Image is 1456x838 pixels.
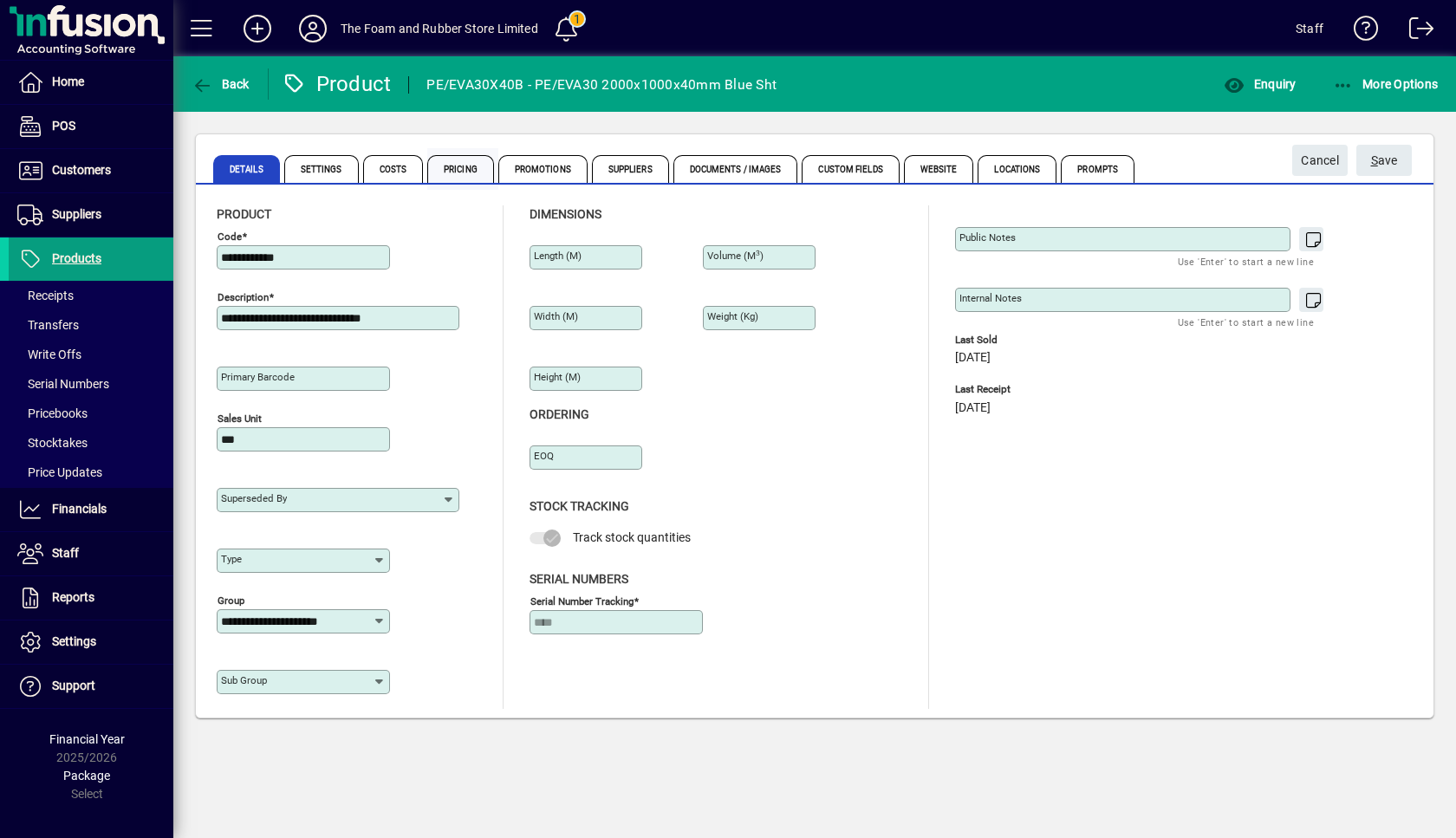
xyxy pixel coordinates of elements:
[1301,146,1339,175] span: Cancel
[592,155,669,183] span: Suppliers
[218,291,269,303] mat-label: Description
[218,594,244,607] mat-label: Group
[52,163,111,177] span: Customers
[9,105,173,148] a: POS
[9,281,173,310] a: Receipts
[363,155,424,183] span: Costs
[959,231,1016,244] mat-label: Public Notes
[9,399,173,428] a: Pricebooks
[955,335,1215,346] span: Last Sold
[187,68,254,100] button: Back
[1341,3,1379,60] a: Knowledge Base
[221,674,267,686] mat-label: Sub group
[52,207,101,221] span: Suppliers
[530,207,601,221] span: Dimensions
[1178,251,1314,271] mat-hint: Use 'Enter' to start a new line
[52,251,101,265] span: Products
[230,13,285,44] button: Add
[9,428,173,458] a: Stocktakes
[1178,312,1314,332] mat-hint: Use 'Enter' to start a new line
[959,292,1022,304] mat-label: Internal Notes
[341,15,538,42] div: The Foam and Rubber Store Limited
[530,594,634,607] mat-label: Serial Number tracking
[52,634,96,648] span: Settings
[9,149,173,192] a: Customers
[52,75,84,88] span: Home
[1371,146,1398,175] span: ave
[9,369,173,399] a: Serial Numbers
[221,553,242,565] mat-label: Type
[1292,145,1348,176] button: Cancel
[1296,15,1323,42] div: Staff
[17,436,88,450] span: Stocktakes
[52,679,95,692] span: Support
[9,576,173,620] a: Reports
[1219,68,1300,100] button: Enquiry
[534,250,582,262] mat-label: Length (m)
[530,407,589,421] span: Ordering
[282,70,392,98] div: Product
[17,406,88,420] span: Pricebooks
[707,310,758,322] mat-label: Weight (Kg)
[573,530,691,544] span: Track stock quantities
[1371,153,1378,167] span: S
[218,231,242,243] mat-label: Code
[9,665,173,708] a: Support
[756,249,760,257] sup: 3
[534,371,581,383] mat-label: Height (m)
[17,377,109,391] span: Serial Numbers
[427,155,494,183] span: Pricing
[1224,77,1296,91] span: Enquiry
[213,155,280,183] span: Details
[192,77,250,91] span: Back
[17,318,79,332] span: Transfers
[52,590,94,604] span: Reports
[221,371,295,383] mat-label: Primary barcode
[9,61,173,104] a: Home
[802,155,899,183] span: Custom Fields
[63,769,110,783] span: Package
[1329,68,1443,100] button: More Options
[9,620,173,664] a: Settings
[1333,77,1439,91] span: More Options
[52,502,107,516] span: Financials
[52,546,79,560] span: Staff
[530,499,629,513] span: Stock Tracking
[17,465,102,479] span: Price Updates
[707,250,764,262] mat-label: Volume (m )
[426,71,777,99] div: PE/EVA30X40B - PE/EVA30 2000x1000x40mm Blue Sht
[673,155,798,183] span: Documents / Images
[9,193,173,237] a: Suppliers
[17,348,81,361] span: Write Offs
[530,572,628,586] span: Serial Numbers
[955,384,1215,395] span: Last Receipt
[1061,155,1134,183] span: Prompts
[978,155,1056,183] span: Locations
[534,450,554,462] mat-label: EOQ
[221,492,287,504] mat-label: Superseded by
[498,155,588,183] span: Promotions
[218,413,262,425] mat-label: Sales unit
[173,68,269,100] app-page-header-button: Back
[284,155,359,183] span: Settings
[955,351,991,365] span: [DATE]
[49,732,125,746] span: Financial Year
[17,289,74,302] span: Receipts
[9,458,173,487] a: Price Updates
[9,488,173,531] a: Financials
[9,532,173,575] a: Staff
[904,155,974,183] span: Website
[217,207,271,221] span: Product
[9,340,173,369] a: Write Offs
[52,119,75,133] span: POS
[534,310,578,322] mat-label: Width (m)
[1356,145,1412,176] button: Save
[955,401,991,415] span: [DATE]
[285,13,341,44] button: Profile
[9,310,173,340] a: Transfers
[1396,3,1434,60] a: Logout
